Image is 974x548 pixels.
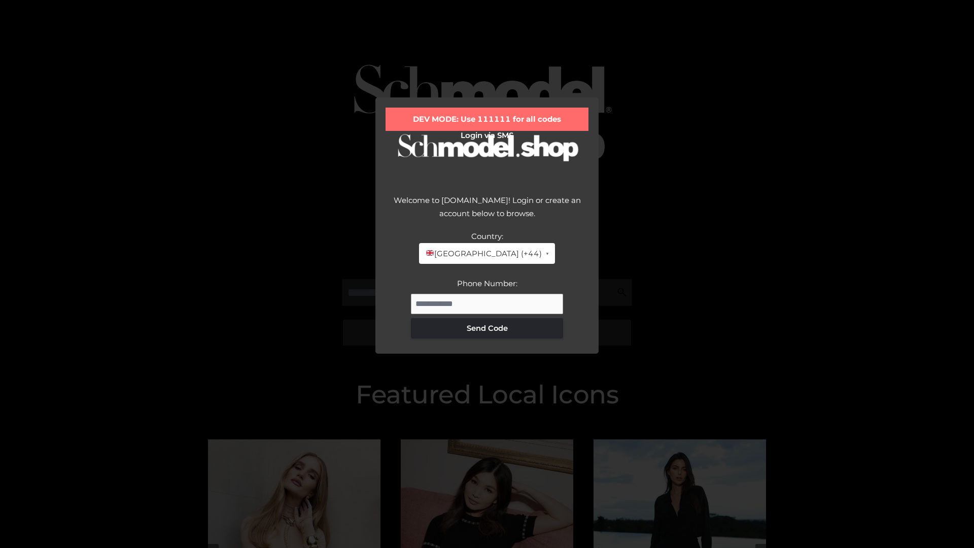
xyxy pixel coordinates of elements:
[386,108,588,131] div: DEV MODE: Use 111111 for all codes
[425,247,541,260] span: [GEOGRAPHIC_DATA] (+44)
[471,231,503,241] label: Country:
[386,194,588,230] div: Welcome to [DOMAIN_NAME]! Login or create an account below to browse.
[426,249,434,257] img: 🇬🇧
[386,131,588,140] h2: Login via SMS
[457,279,517,288] label: Phone Number:
[411,318,563,338] button: Send Code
